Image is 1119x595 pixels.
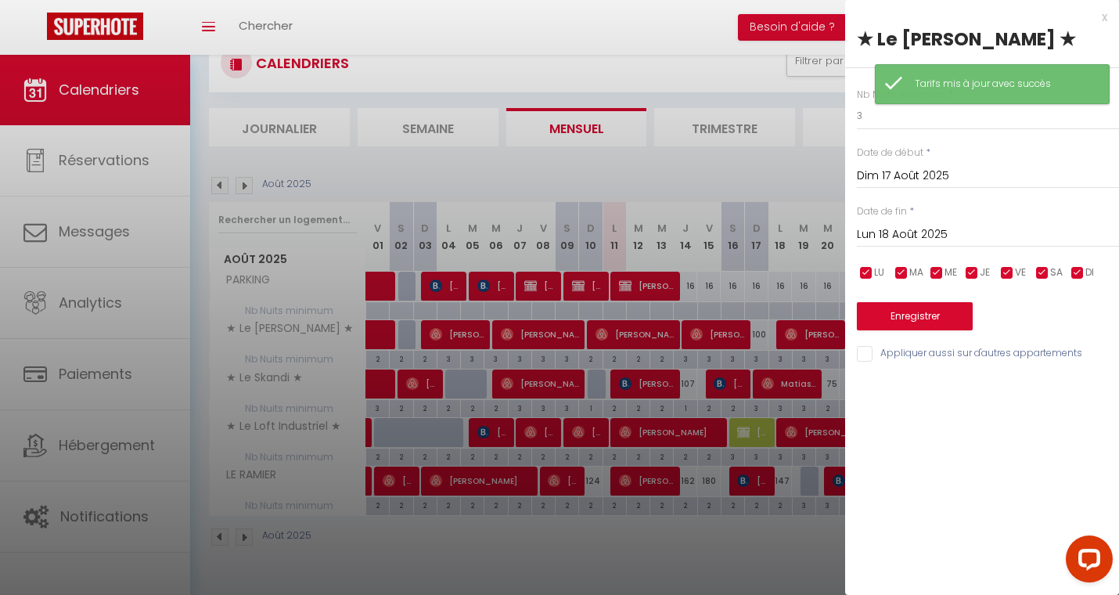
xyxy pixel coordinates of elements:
[845,8,1107,27] div: x
[1015,265,1026,280] span: VE
[980,265,990,280] span: JE
[857,146,923,160] label: Date de début
[1050,265,1063,280] span: SA
[1053,529,1119,595] iframe: LiveChat chat widget
[857,302,973,330] button: Enregistrer
[1085,265,1094,280] span: DI
[944,265,957,280] span: ME
[857,27,1107,52] div: ★ Le [PERSON_NAME] ★
[915,77,1093,92] div: Tarifs mis à jour avec succès
[857,204,907,219] label: Date de fin
[874,265,884,280] span: LU
[909,265,923,280] span: MA
[857,88,946,103] label: Nb Nuits minimum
